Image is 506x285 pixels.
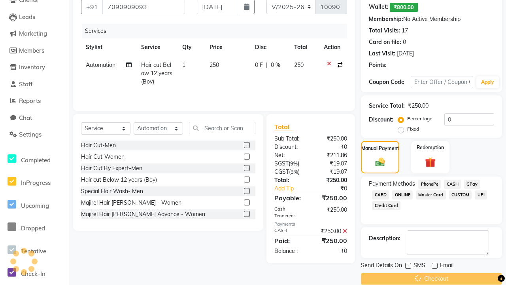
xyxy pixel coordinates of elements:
span: CASH [444,180,461,189]
span: | [266,61,268,69]
a: Marketing [2,29,67,38]
a: Settings [2,130,67,139]
a: Reports [2,97,67,106]
th: Service [136,38,177,56]
span: 1 [182,61,185,68]
span: CUSTOM [449,190,472,199]
span: Staff [19,80,32,88]
div: Net: [268,151,311,160]
div: ₹250.00 [311,176,353,184]
div: Majirel Hair [PERSON_NAME] Advance - Women [81,210,205,218]
span: ₹800.00 [390,3,418,12]
input: Enter Offer / Coupon Code [411,76,473,88]
div: ₹0 [318,184,353,193]
span: 9% [291,169,298,175]
span: PhonePe [418,180,441,189]
span: 250 [210,61,219,68]
span: Upcoming [21,202,49,209]
span: UPI [475,190,487,199]
div: Payments [274,221,347,228]
div: Sub Total: [268,135,311,143]
a: Members [2,46,67,55]
div: Description: [369,234,400,243]
div: CASH [268,227,311,236]
div: ₹250.00 [311,193,353,203]
div: Hair cut Below 12 years (Boy) [81,176,157,184]
div: Payable: [268,193,311,203]
label: Fixed [407,125,419,133]
span: Marketing [19,30,47,37]
label: Manual Payment [361,145,399,152]
span: Master Card [416,190,446,199]
span: Inventory [19,63,45,71]
div: Balance : [268,247,311,255]
div: Wallet: [369,3,388,12]
span: CARD [372,190,389,199]
div: ₹250.00 [311,206,353,219]
span: 0 F [255,61,263,69]
span: Check-In [21,270,45,277]
div: Hair Cut-Men [81,141,116,150]
span: 250 [294,61,304,68]
th: Total [289,38,319,56]
a: Staff [2,80,67,89]
th: Action [319,38,347,56]
div: 17 [402,27,408,35]
div: Card on file: [369,38,401,46]
div: ₹211.86 [311,151,353,160]
div: ₹19.07 [311,168,353,176]
span: 0 % [271,61,280,69]
span: Dropped [21,224,45,232]
div: Paid: [268,236,311,245]
div: Majirel Hair [PERSON_NAME] - Women [81,199,181,207]
span: 9% [290,160,298,167]
span: Automation [86,61,115,68]
th: Qty [177,38,205,56]
th: Price [205,38,250,56]
img: _gift.svg [422,156,438,169]
div: Hair Cut-Women [81,153,125,161]
div: Discount: [369,116,393,124]
span: GPay [464,180,480,189]
a: Inventory [2,63,67,72]
span: Send Details On [361,261,402,271]
div: Service Total: [369,102,405,110]
div: Total Visits: [369,27,400,35]
div: Last Visit: [369,49,395,58]
div: [DATE] [397,49,414,58]
span: Leads [19,13,35,21]
div: Special Hair Wash- Men [81,187,143,196]
span: Total [274,123,293,131]
th: Stylist [81,38,136,56]
input: Search or Scan [189,122,255,134]
span: Hair cut Below 12 years (Boy) [141,61,172,85]
div: ₹250.00 [311,236,353,245]
span: Chat [19,114,32,122]
span: SGST [274,160,289,167]
span: CGST [274,168,289,175]
a: Leads [2,13,67,22]
span: Payment Methods [369,180,415,188]
span: Credit Card [372,201,400,210]
div: ( ) [268,160,311,168]
span: Members [19,47,44,54]
div: No Active Membership [369,15,494,23]
div: Services [82,24,353,38]
div: Points: [369,61,387,69]
span: SMS [413,261,425,271]
span: ONLINE [392,190,413,199]
div: ₹0 [311,143,353,151]
a: Chat [2,114,67,123]
div: Coupon Code [369,78,411,86]
a: Add Tip [268,184,318,193]
span: Settings [19,131,42,138]
div: ₹250.00 [408,102,429,110]
img: _cash.svg [372,157,388,168]
div: Discount: [268,143,311,151]
div: ₹250.00 [311,227,353,236]
div: Cash Tendered: [268,206,311,219]
div: Total: [268,176,311,184]
span: Reports [19,97,41,104]
span: Tentative [21,247,46,255]
div: Membership: [369,15,403,23]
